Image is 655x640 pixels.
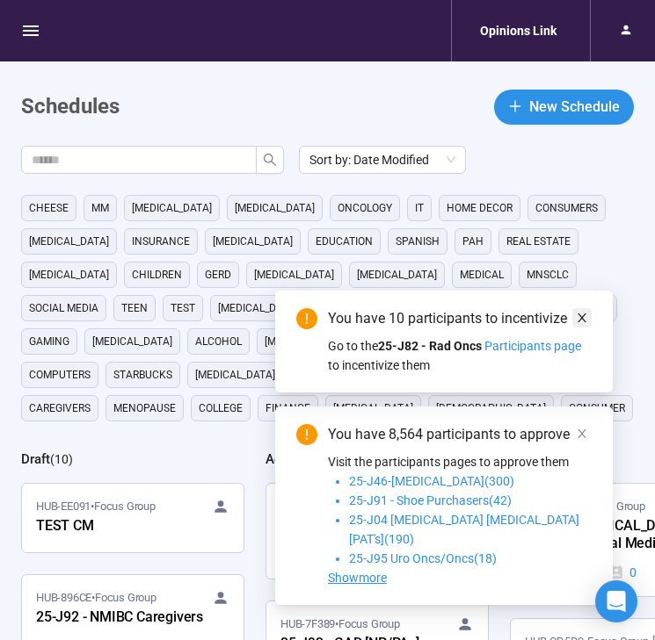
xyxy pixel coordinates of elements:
[460,266,504,284] span: medical
[328,424,592,445] div: You have 8,564 participants to approve
[436,399,546,417] span: [DEMOGRAPHIC_DATA]
[349,551,497,565] span: 25-J95 Uro Oncs/Oncs(18)
[469,14,567,47] div: Opinions Link
[195,366,275,384] span: [MEDICAL_DATA]
[595,580,637,622] div: Open Intercom Messenger
[29,233,109,250] span: [MEDICAL_DATA]
[266,484,488,579] a: HUB-9CE3E•Focus Group25-J93 - GAD [Psychs]34 / 7500
[576,312,588,324] span: close
[328,452,592,471] p: Visit the participants pages to approve them
[213,233,293,250] span: [MEDICAL_DATA]
[132,266,182,284] span: children
[29,366,91,384] span: computers
[484,339,581,353] span: Participants page
[36,498,156,515] span: HUB-EE091 • Focus Group
[328,571,387,585] span: Showmore
[171,299,195,317] span: Test
[195,333,242,350] span: alcohol
[396,233,440,250] span: Spanish
[462,233,484,250] span: PAH
[328,336,592,375] div: Go to the to incentivize them
[21,90,120,124] h1: Schedules
[338,199,392,217] span: oncology
[29,333,69,350] span: gaming
[36,607,229,629] div: 25-J92 - NMIBC Caregivers
[50,452,73,466] span: ( 10 )
[506,233,571,250] span: real estate
[218,299,298,317] span: [MEDICAL_DATA]
[535,199,598,217] span: consumers
[92,333,172,350] span: [MEDICAL_DATA]
[296,424,317,445] span: exclamation-circle
[494,90,634,125] button: plusNew Schedule
[263,153,277,167] span: search
[316,233,373,250] span: education
[22,484,244,552] a: HUB-EE091•Focus GroupTEST CM
[280,615,400,633] span: HUB-7F389 • Focus Group
[333,399,413,417] span: [MEDICAL_DATA]
[529,96,620,118] span: New Schedule
[132,199,212,217] span: [MEDICAL_DATA]
[36,515,229,538] div: TEST CM
[29,199,69,217] span: cheese
[265,333,345,350] span: [MEDICAL_DATA]
[378,339,482,353] strong: 25-J82 - Rad Oncs
[415,199,424,217] span: it
[29,266,109,284] span: [MEDICAL_DATA]
[349,513,579,546] span: 25-J04 [MEDICAL_DATA] [MEDICAL_DATA] [PAT's](190)
[508,99,522,113] span: plus
[36,589,156,607] span: HUB-896CE • Focus Group
[447,199,513,217] span: home decor
[132,233,190,250] span: Insurance
[29,299,98,317] span: social media
[29,399,91,417] span: caregivers
[256,146,284,174] button: search
[328,308,592,329] div: You have 10 participants to incentivize
[199,399,243,417] span: college
[349,493,512,507] span: 25-J91 - Shoe Purchasers(42)
[608,563,637,582] div: 0
[569,399,625,417] span: consumer
[113,366,172,384] span: starbucks
[113,399,176,417] span: menopause
[205,266,231,284] span: GERD
[309,147,455,173] span: Sort by: Date Modified
[21,451,50,467] h2: Draft
[349,474,514,488] span: 25-J46-[MEDICAL_DATA](300)
[266,399,310,417] span: finance
[357,266,437,284] span: [MEDICAL_DATA]
[576,428,588,440] span: close
[266,451,302,467] h2: Active
[91,199,109,217] span: MM
[121,299,148,317] span: Teen
[296,308,317,329] span: exclamation-circle
[254,266,334,284] span: [MEDICAL_DATA]
[525,498,645,515] span: HUB-9B211 • Focus Group
[527,266,569,284] span: mnsclc
[235,199,315,217] span: [MEDICAL_DATA]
